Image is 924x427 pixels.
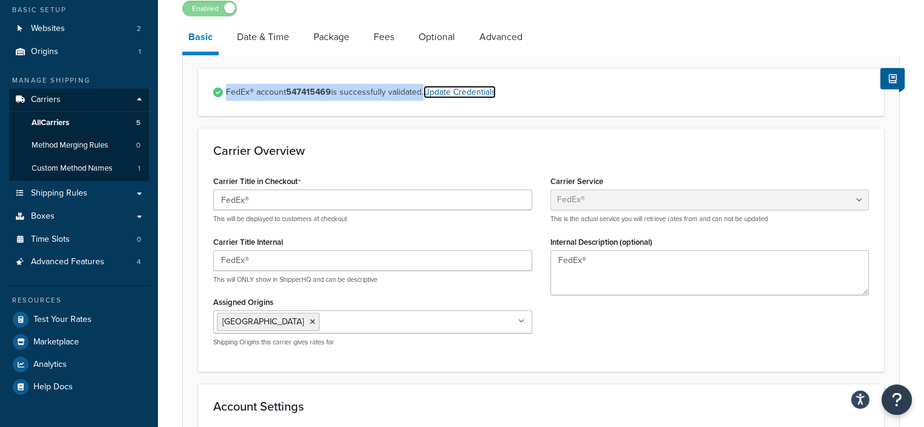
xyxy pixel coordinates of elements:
[226,84,869,101] span: FedEx® account is successfully validated.
[550,250,869,295] textarea: FedEx®
[9,251,149,273] a: Advanced Features4
[31,211,55,222] span: Boxes
[182,22,219,55] a: Basic
[213,275,532,284] p: This will ONLY show in ShipperHQ and can be descriptive
[33,382,73,392] span: Help Docs
[32,118,69,128] span: All Carriers
[9,89,149,181] li: Carriers
[9,75,149,86] div: Manage Shipping
[136,140,140,151] span: 0
[9,134,149,157] a: Method Merging Rules0
[9,112,149,134] a: AllCarriers5
[32,163,112,174] span: Custom Method Names
[368,22,400,52] a: Fees
[9,228,149,251] a: Time Slots0
[213,214,532,224] p: This will be displayed to customers at checkout
[31,257,104,267] span: Advanced Features
[9,18,149,40] li: Websites
[286,86,331,98] strong: 547415469
[31,95,61,105] span: Carriers
[880,68,905,89] button: Show Help Docs
[9,157,149,180] a: Custom Method Names1
[138,163,140,174] span: 1
[9,41,149,63] a: Origins1
[213,237,283,247] label: Carrier Title Internal
[32,140,108,151] span: Method Merging Rules
[33,337,79,347] span: Marketplace
[213,144,869,157] h3: Carrier Overview
[550,214,869,224] p: This is the actual service you will retrieve rates from and can not be updated
[9,309,149,330] a: Test Your Rates
[9,182,149,205] a: Shipping Rules
[412,22,461,52] a: Optional
[9,157,149,180] li: Custom Method Names
[307,22,355,52] a: Package
[9,41,149,63] li: Origins
[33,315,92,325] span: Test Your Rates
[136,118,140,128] span: 5
[9,376,149,398] a: Help Docs
[213,298,273,307] label: Assigned Origins
[9,134,149,157] li: Method Merging Rules
[9,89,149,111] a: Carriers
[31,47,58,57] span: Origins
[31,234,70,245] span: Time Slots
[9,295,149,306] div: Resources
[550,237,652,247] label: Internal Description (optional)
[9,228,149,251] li: Time Slots
[33,360,67,370] span: Analytics
[9,354,149,375] a: Analytics
[231,22,295,52] a: Date & Time
[473,22,529,52] a: Advanced
[222,315,304,328] span: [GEOGRAPHIC_DATA]
[31,24,65,34] span: Websites
[31,188,87,199] span: Shipping Rules
[881,384,912,415] button: Open Resource Center
[550,177,603,186] label: Carrier Service
[9,5,149,15] div: Basic Setup
[139,47,141,57] span: 1
[137,24,141,34] span: 2
[137,257,141,267] span: 4
[9,331,149,353] a: Marketplace
[9,18,149,40] a: Websites2
[137,234,141,245] span: 0
[423,86,496,98] a: Update Credentials
[9,205,149,228] a: Boxes
[9,251,149,273] li: Advanced Features
[213,400,869,413] h3: Account Settings
[213,177,301,186] label: Carrier Title in Checkout
[213,338,532,347] p: Shipping Origins this carrier gives rates for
